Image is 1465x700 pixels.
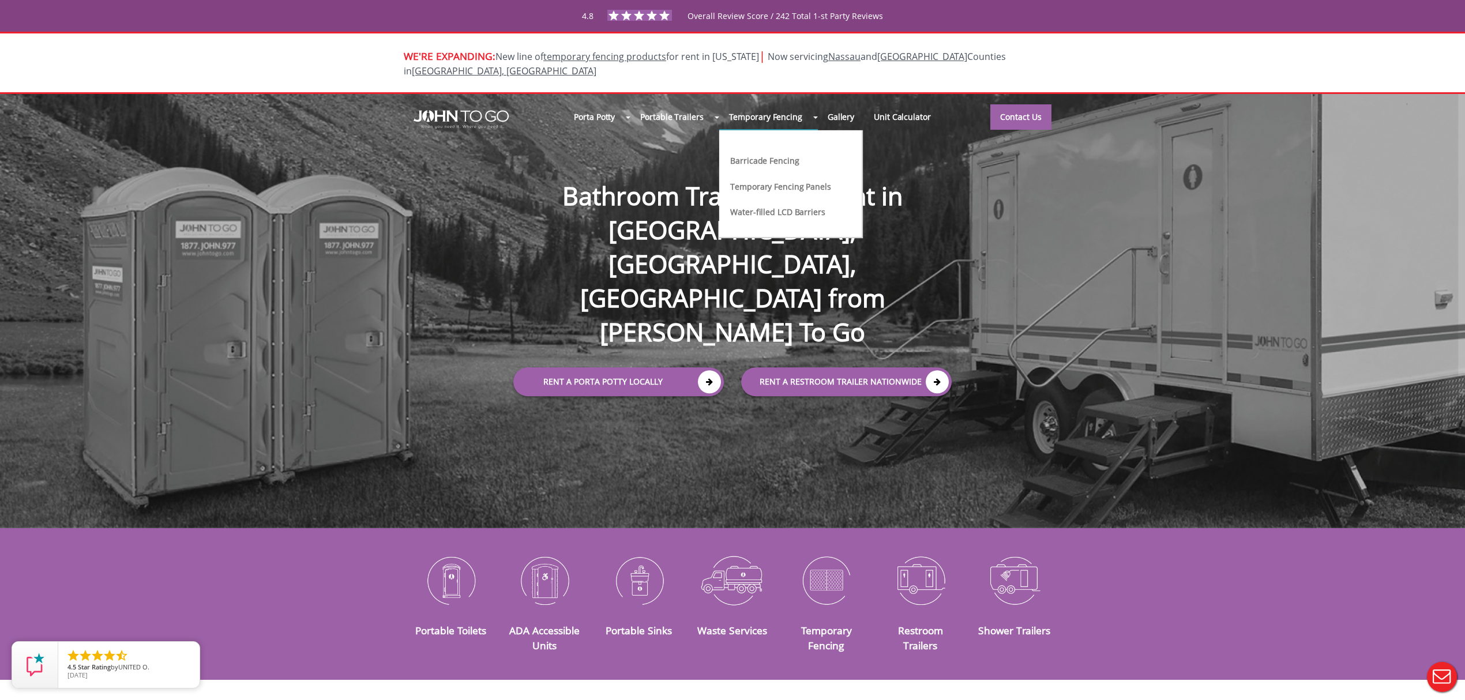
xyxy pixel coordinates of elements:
a: Restroom Trailers [898,623,943,652]
a: Rent a Porta Potty Locally [513,367,724,396]
a: Temporary Fencing [801,623,852,652]
a: Waste Services [697,623,767,637]
img: Restroom-Trailers-icon_N.png [882,550,959,610]
img: Review Rating [24,653,47,676]
a: Temporary Fencing [719,104,812,129]
img: Shower-Trailers-icon_N.png [976,550,1053,610]
a: Gallery [818,104,864,129]
a: Shower Trailers [978,623,1050,637]
a: Porta Potty [564,104,625,129]
img: Waste-Services-icon_N.png [694,550,771,610]
img: Portable-Toilets-icon_N.png [412,550,489,610]
a: temporary fencing products [543,50,666,63]
a: [GEOGRAPHIC_DATA] [877,50,967,63]
a: Nassau [828,50,861,63]
a: Temporary Fencing Panels [729,180,832,192]
h1: Bathroom Trailers For Rent in [GEOGRAPHIC_DATA], [GEOGRAPHIC_DATA], [GEOGRAPHIC_DATA] from [PERSO... [502,142,963,349]
a: Portable Toilets [415,623,486,637]
span: Star Rating [78,663,111,671]
span: Now servicing and Counties in [404,50,1006,77]
li:  [115,649,129,663]
a: [GEOGRAPHIC_DATA], [GEOGRAPHIC_DATA] [412,65,596,77]
img: JOHN to go [414,110,509,129]
span: Overall Review Score / 242 Total 1-st Party Reviews [688,10,883,44]
a: Water-filled LCD Barriers [729,205,827,217]
span: | [759,48,765,63]
span: [DATE] [67,671,88,679]
img: ADA-Accessible-Units-icon_N.png [506,550,583,610]
span: 4.5 [67,663,76,671]
li:  [66,649,80,663]
a: Barricade Fencing [729,154,800,166]
a: rent a RESTROOM TRAILER Nationwide [741,367,952,396]
a: Unit Calculator [864,104,941,129]
a: Portable Trailers [630,104,713,129]
span: UNITED O. [118,663,149,671]
img: Temporary-Fencing-cion_N.png [788,550,865,610]
a: Contact Us [990,104,1051,130]
button: Live Chat [1419,654,1465,700]
a: ADA Accessible Units [509,623,580,652]
li:  [103,649,117,663]
span: by [67,664,190,672]
li:  [78,649,92,663]
li:  [91,649,104,663]
span: 4.8 [582,10,593,21]
img: Portable-Sinks-icon_N.png [600,550,677,610]
span: WE'RE EXPANDING: [404,49,495,63]
span: New line of for rent in [US_STATE] [404,50,1006,77]
a: Portable Sinks [606,623,672,637]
